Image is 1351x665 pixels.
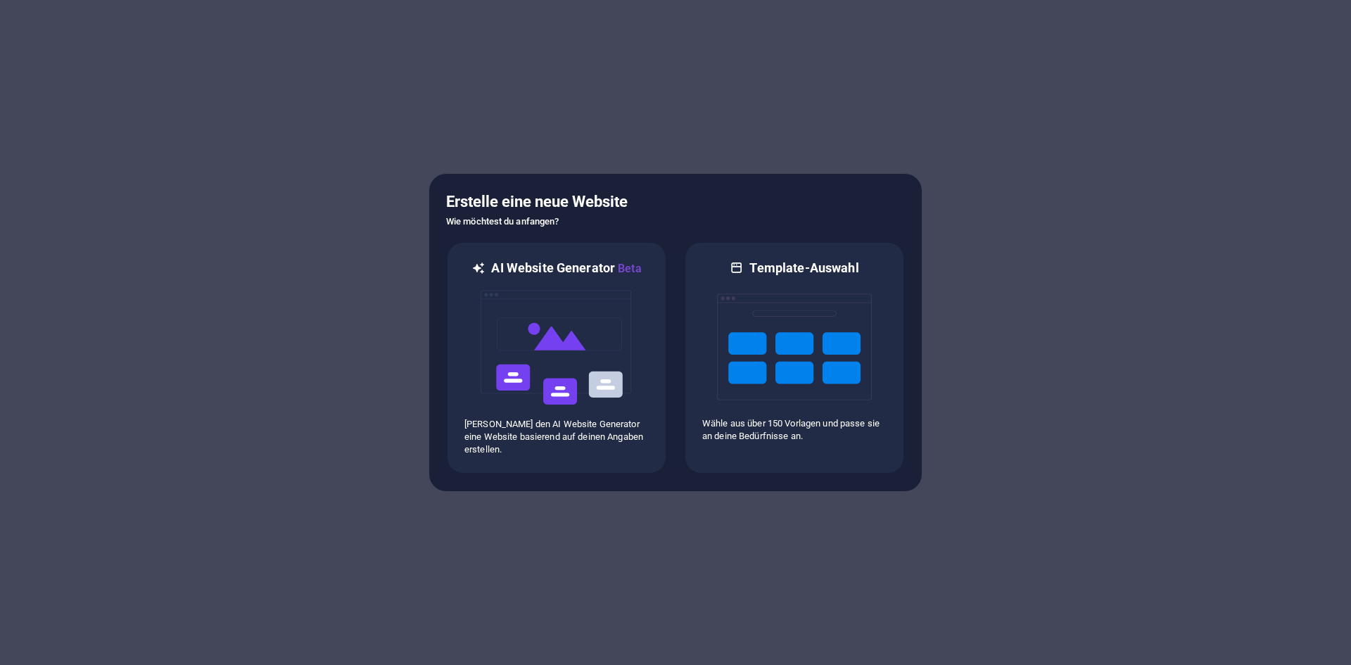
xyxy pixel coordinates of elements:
p: Wähle aus über 150 Vorlagen und passe sie an deine Bedürfnisse an. [702,417,887,443]
h6: AI Website Generator [491,260,641,277]
img: ai [479,277,634,418]
div: AI Website GeneratorBetaai[PERSON_NAME] den AI Website Generator eine Website basierend auf deine... [446,241,667,474]
h6: Wie möchtest du anfangen? [446,213,905,230]
h5: Erstelle eine neue Website [446,191,905,213]
h6: Template-Auswahl [749,260,858,277]
p: [PERSON_NAME] den AI Website Generator eine Website basierend auf deinen Angaben erstellen. [464,418,649,456]
span: Beta [615,262,642,275]
div: Template-AuswahlWähle aus über 150 Vorlagen und passe sie an deine Bedürfnisse an. [684,241,905,474]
